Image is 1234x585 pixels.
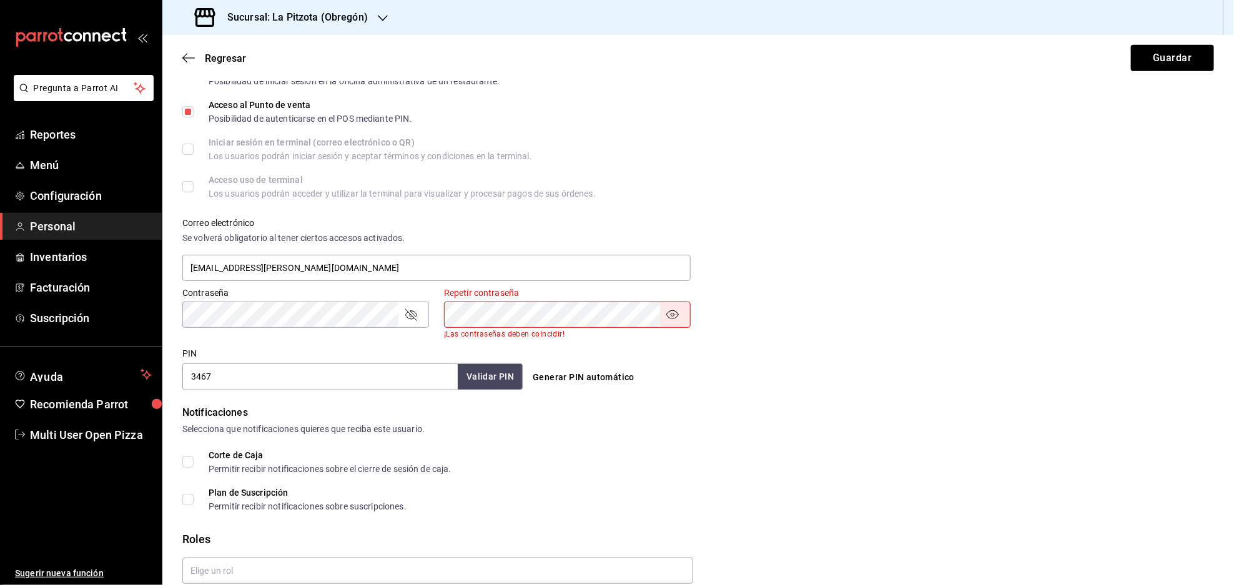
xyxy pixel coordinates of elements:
[403,307,418,322] button: passwordField
[9,91,154,104] a: Pregunta a Parrot AI
[30,187,152,204] span: Configuración
[209,488,407,497] div: Plan de Suscripción
[205,52,246,64] span: Regresar
[209,138,532,147] div: Iniciar sesión en terminal (correo electrónico o QR)
[182,289,429,298] label: Contraseña
[182,232,691,245] div: Se volverá obligatorio al tener ciertos accesos activados.
[209,152,532,160] div: Los usuarios podrán iniciar sesión y aceptar términos y condiciones en la terminal.
[458,364,523,390] button: Validar PIN
[30,157,152,174] span: Menú
[209,77,500,86] div: Posibilidad de iniciar sesión en la oficina administrativa de un restaurante.
[209,451,452,460] div: Corte de Caja
[30,218,152,235] span: Personal
[30,248,152,265] span: Inventarios
[209,465,452,473] div: Permitir recibir notificaciones sobre el cierre de sesión de caja.
[182,52,246,64] button: Regresar
[182,423,1214,436] div: Selecciona que notificaciones quieres que reciba este usuario.
[209,189,596,198] div: Los usuarios podrán acceder y utilizar la terminal para visualizar y procesar pagos de sus órdenes.
[1131,45,1214,71] button: Guardar
[217,10,368,25] h3: Sucursal: La Pitzota (Obregón)
[182,219,691,228] label: Correo electrónico
[209,114,412,123] div: Posibilidad de autenticarse en el POS mediante PIN.
[209,101,412,109] div: Acceso al Punto de venta
[30,310,152,327] span: Suscripción
[182,405,1214,420] div: Notificaciones
[30,426,152,443] span: Multi User Open Pizza
[528,366,639,389] button: Generar PIN automático
[182,531,1214,548] div: Roles
[137,32,147,42] button: open_drawer_menu
[209,502,407,511] div: Permitir recibir notificaciones sobre suscripciones.
[209,175,596,184] div: Acceso uso de terminal
[444,289,691,298] label: Repetir contraseña
[182,363,458,390] input: 3 a 6 dígitos
[182,350,197,358] label: PIN
[30,126,152,143] span: Reportes
[14,75,154,101] button: Pregunta a Parrot AI
[34,82,134,95] span: Pregunta a Parrot AI
[444,330,691,338] p: ¡Las contraseñas deben coincidir!
[30,367,136,382] span: Ayuda
[15,567,152,580] span: Sugerir nueva función
[30,279,152,296] span: Facturación
[30,396,152,413] span: Recomienda Parrot
[665,307,680,322] button: passwordField
[182,558,693,584] input: Elige un rol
